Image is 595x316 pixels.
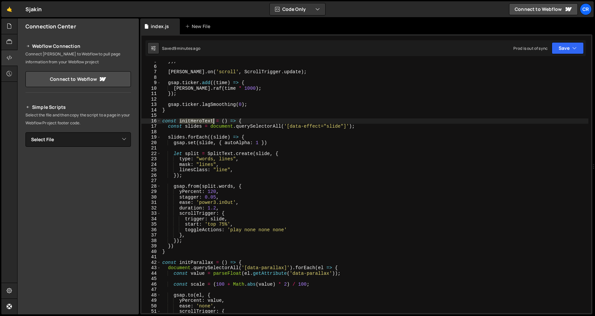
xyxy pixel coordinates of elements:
[141,69,161,75] div: 7
[513,46,548,51] div: Prod is out of sync
[141,195,161,200] div: 30
[141,293,161,298] div: 48
[25,71,131,87] a: Connect to Webflow
[141,287,161,293] div: 47
[1,1,18,17] a: 🤙
[25,5,42,13] div: Sjakin
[141,80,161,86] div: 9
[141,118,161,124] div: 16
[141,227,161,233] div: 36
[25,23,76,30] h2: Connection Center
[141,145,161,151] div: 21
[141,309,161,314] div: 51
[141,233,161,238] div: 37
[174,46,200,51] div: 9 minutes ago
[141,162,161,168] div: 24
[185,23,213,30] div: New File
[141,282,161,287] div: 46
[141,135,161,140] div: 19
[141,303,161,309] div: 50
[141,222,161,227] div: 35
[141,64,161,70] div: 6
[141,238,161,244] div: 38
[141,167,161,173] div: 25
[25,42,131,50] h2: Webflow Connection
[141,211,161,216] div: 33
[141,113,161,118] div: 15
[141,129,161,135] div: 18
[141,178,161,184] div: 27
[141,108,161,113] div: 14
[141,200,161,205] div: 31
[151,23,169,30] div: index.js
[141,298,161,303] div: 49
[141,102,161,108] div: 13
[141,124,161,129] div: 17
[141,205,161,211] div: 32
[141,189,161,195] div: 29
[141,276,161,282] div: 45
[141,260,161,266] div: 42
[141,249,161,255] div: 40
[25,158,132,217] iframe: YouTube video player
[25,111,131,127] p: Select the file and then copy the script to a page in your Webflow Project footer code.
[141,86,161,91] div: 10
[25,221,132,281] iframe: YouTube video player
[141,184,161,189] div: 28
[580,3,592,15] a: CR
[141,151,161,157] div: 22
[141,265,161,271] div: 43
[141,75,161,80] div: 8
[25,50,131,66] p: Connect [PERSON_NAME] to Webflow to pull page information from your Webflow project
[25,103,131,111] h2: Simple Scripts
[162,46,200,51] div: Saved
[141,97,161,102] div: 12
[141,156,161,162] div: 23
[141,271,161,276] div: 44
[552,42,584,54] button: Save
[141,173,161,178] div: 26
[141,91,161,97] div: 11
[509,3,578,15] a: Connect to Webflow
[141,216,161,222] div: 34
[141,254,161,260] div: 41
[141,140,161,146] div: 20
[270,3,325,15] button: Code Only
[141,243,161,249] div: 39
